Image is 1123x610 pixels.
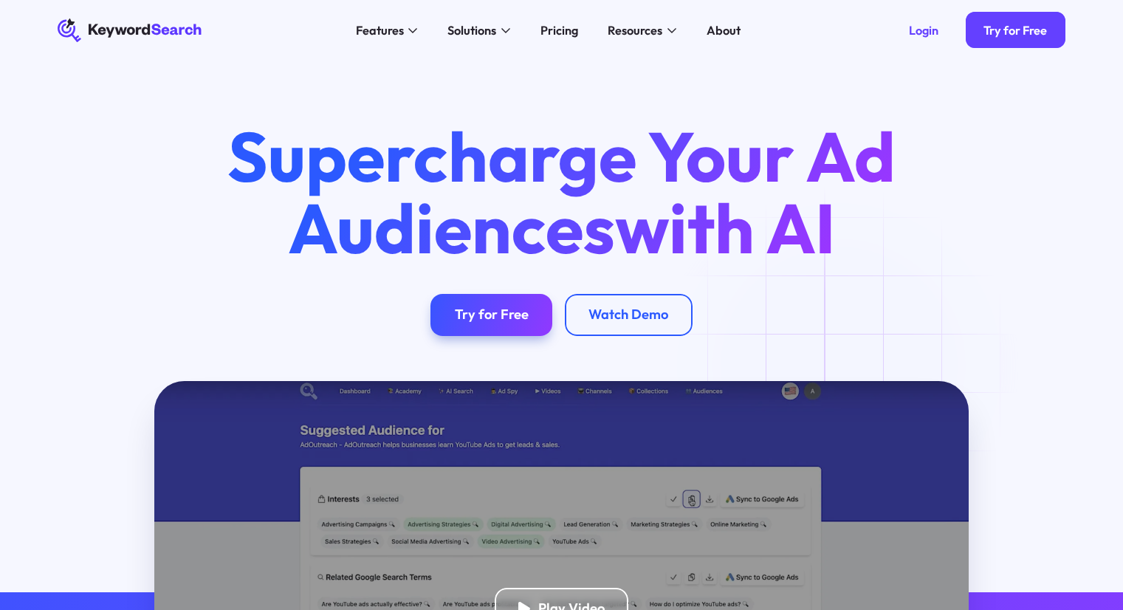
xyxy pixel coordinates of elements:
[430,294,552,336] a: Try for Free
[966,12,1065,48] a: Try for Free
[447,21,496,40] div: Solutions
[608,21,662,40] div: Resources
[697,18,749,43] a: About
[540,21,578,40] div: Pricing
[615,184,836,271] span: with AI
[983,23,1047,38] div: Try for Free
[531,18,587,43] a: Pricing
[199,120,923,264] h1: Supercharge Your Ad Audiences
[356,21,404,40] div: Features
[588,306,668,323] div: Watch Demo
[707,21,741,40] div: About
[455,306,529,323] div: Try for Free
[890,12,956,48] a: Login
[909,23,938,38] div: Login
